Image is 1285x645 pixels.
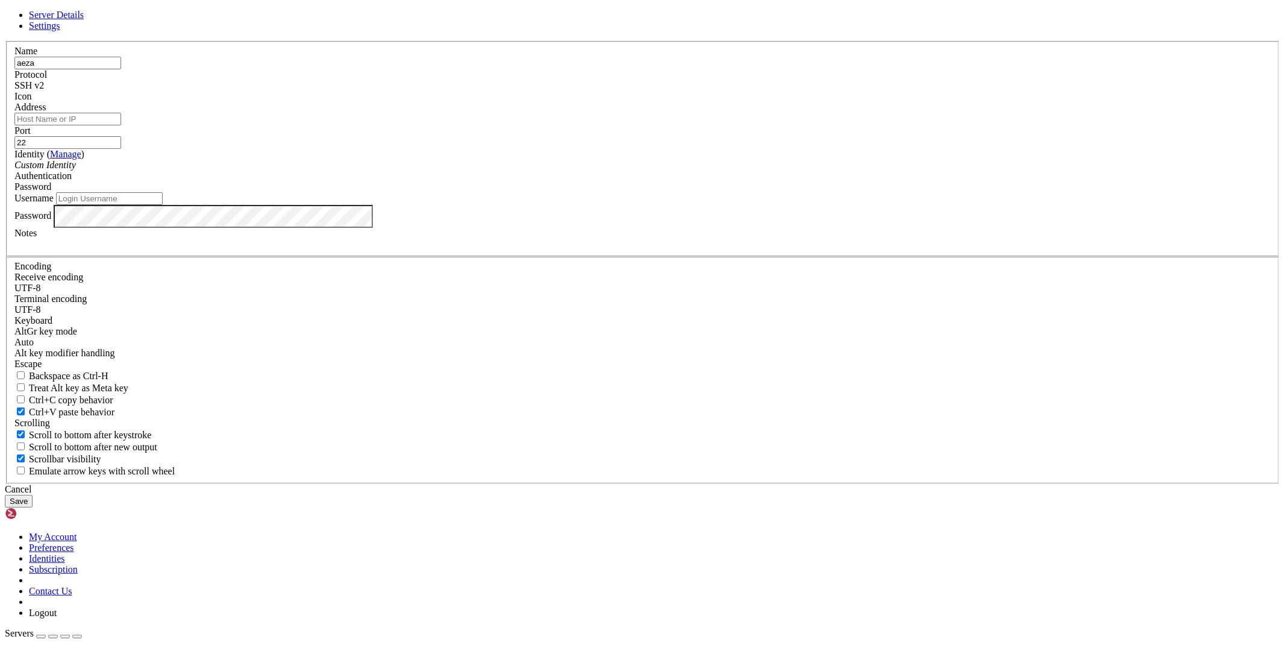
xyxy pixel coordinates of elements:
[29,543,74,553] a: Preferences
[29,564,78,574] a: Subscription
[14,326,77,336] label: Set the expected encoding for data received from the host. If the encodings do not match, visual ...
[14,181,1271,192] div: Password
[14,261,51,271] label: Encoding
[5,628,34,638] span: Servers
[14,136,121,149] input: Port Number
[14,149,84,159] label: Identity
[29,466,175,476] span: Emulate arrow keys with scroll wheel
[17,467,25,474] input: Emulate arrow keys with scroll wheel
[14,283,1271,294] div: UTF-8
[14,228,37,238] label: Notes
[14,337,34,347] span: Auto
[14,69,47,80] label: Protocol
[14,407,114,417] label: Ctrl+V pastes if true, sends ^V to host if false. Ctrl+Shift+V sends ^V to host if true, pastes i...
[14,315,52,326] label: Keyboard
[17,407,25,415] input: Ctrl+V paste behavior
[29,442,157,452] span: Scroll to bottom after new output
[5,484,1280,495] div: Cancel
[14,193,54,203] label: Username
[14,454,101,464] label: The vertical scrollbar mode.
[17,455,25,462] input: Scrollbar visibility
[14,181,51,192] span: Password
[29,454,101,464] span: Scrollbar visibility
[14,418,50,428] label: Scrolling
[29,20,60,31] a: Settings
[14,80,1271,91] div: SSH v2
[14,304,1271,315] div: UTF-8
[29,430,152,440] span: Scroll to bottom after keystroke
[56,192,163,205] input: Login Username
[14,359,1271,370] div: Escape
[14,272,83,282] label: Set the expected encoding for data received from the host. If the encodings do not match, visual ...
[14,113,121,125] input: Host Name or IP
[14,91,31,101] label: Icon
[17,395,25,403] input: Ctrl+C copy behavior
[14,359,42,369] span: Escape
[14,348,115,358] label: Controls how the Alt key is handled. Escape: Send an ESC prefix. 8-Bit: Add 128 to the typed char...
[14,125,31,136] label: Port
[29,371,108,381] span: Backspace as Ctrl-H
[17,383,25,391] input: Treat Alt key as Meta key
[14,102,46,112] label: Address
[5,508,74,520] img: Shellngn
[14,383,128,393] label: Whether the Alt key acts as a Meta key or as a distinct Alt key.
[14,294,87,304] label: The default terminal encoding. ISO-2022 enables character map translations (like graphics maps). ...
[14,160,76,170] i: Custom Identity
[14,46,37,56] label: Name
[29,532,77,542] a: My Account
[29,407,114,417] span: Ctrl+V paste behavior
[17,442,25,450] input: Scroll to bottom after new output
[29,10,84,20] a: Server Details
[14,371,108,381] label: If true, the backspace should send BS ('\x08', aka ^H). Otherwise the backspace key should send '...
[47,149,84,159] span: ( )
[50,149,81,159] a: Manage
[29,586,72,596] a: Contact Us
[14,395,113,405] label: Ctrl-C copies if true, send ^C to host if false. Ctrl-Shift-C sends ^C to host if true, copies if...
[14,171,72,181] label: Authentication
[14,304,41,315] span: UTF-8
[14,442,157,452] label: Scroll to bottom after new output.
[14,80,44,90] span: SSH v2
[14,57,121,69] input: Server Name
[17,430,25,438] input: Scroll to bottom after keystroke
[17,371,25,379] input: Backspace as Ctrl-H
[14,337,1271,348] div: Auto
[14,210,51,221] label: Password
[14,466,175,476] label: When using the alternative screen buffer, and DECCKM (Application Cursor Keys) is active, mouse w...
[29,553,65,564] a: Identities
[14,430,152,440] label: Whether to scroll to the bottom on any keystroke.
[5,495,33,508] button: Save
[14,283,41,293] span: UTF-8
[5,628,82,638] a: Servers
[14,160,1271,171] div: Custom Identity
[29,383,128,393] span: Treat Alt key as Meta key
[29,395,113,405] span: Ctrl+C copy behavior
[29,608,57,618] a: Logout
